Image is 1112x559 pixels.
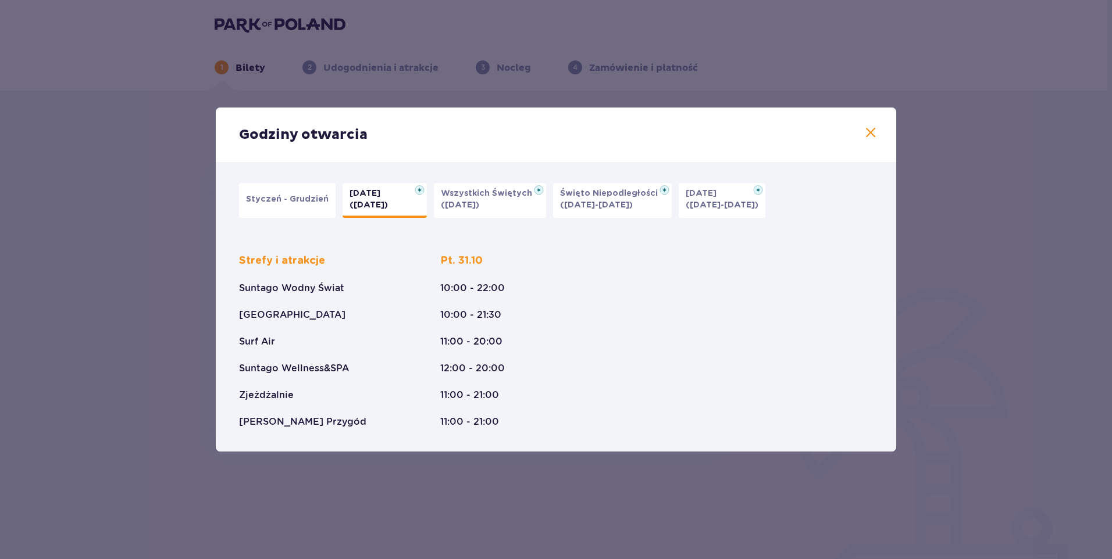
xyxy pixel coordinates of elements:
[686,188,723,199] p: [DATE]
[239,282,344,295] p: Suntago Wodny Świat
[441,188,539,199] p: Wszystkich Świętych
[440,362,505,375] p: 12:00 - 20:00
[343,183,427,218] button: [DATE]([DATE])
[560,199,633,211] p: ([DATE]-[DATE])
[239,309,345,321] p: [GEOGRAPHIC_DATA]
[246,193,329,205] p: Styczeń - Grudzień
[239,415,366,428] p: [PERSON_NAME] Przygód
[239,335,275,348] p: Surf Air
[440,415,499,428] p: 11:00 - 21:00
[686,199,758,211] p: ([DATE]-[DATE])
[553,183,672,218] button: Święto Niepodległości([DATE]-[DATE])
[441,199,479,211] p: ([DATE])
[440,282,505,295] p: 10:00 - 22:00
[440,254,483,268] p: Pt. 31.10
[440,335,502,348] p: 11:00 - 20:00
[239,389,294,402] p: Zjeżdżalnie
[350,199,388,211] p: ([DATE])
[440,309,501,321] p: 10:00 - 21:30
[239,254,325,268] p: Strefy i atrakcje
[679,183,765,218] button: [DATE]([DATE]-[DATE])
[440,389,499,402] p: 11:00 - 21:00
[434,183,546,218] button: Wszystkich Świętych([DATE])
[350,188,387,199] p: [DATE]
[560,188,665,199] p: Święto Niepodległości
[239,183,336,218] button: Styczeń - Grudzień
[239,362,349,375] p: Suntago Wellness&SPA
